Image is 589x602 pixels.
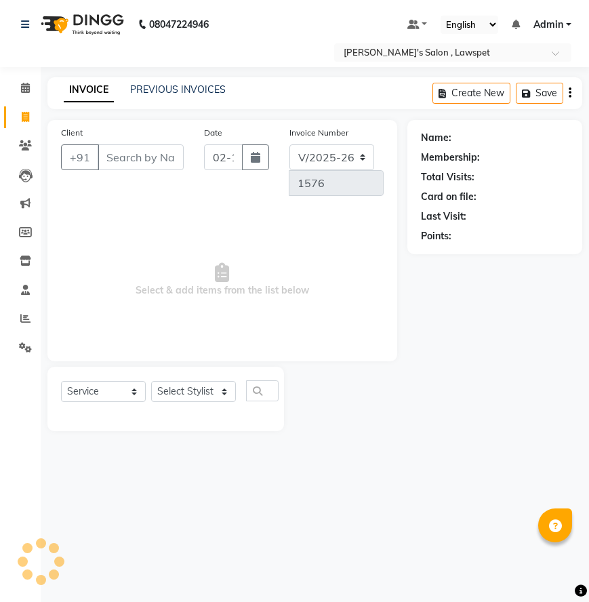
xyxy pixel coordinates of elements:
[533,18,563,32] span: Admin
[35,5,127,43] img: logo
[98,144,184,170] input: Search by Name/Mobile/Email/Code
[61,127,83,139] label: Client
[421,131,451,145] div: Name:
[432,83,510,104] button: Create New
[421,150,480,165] div: Membership:
[204,127,222,139] label: Date
[61,144,99,170] button: +91
[516,83,563,104] button: Save
[61,212,384,348] span: Select & add items from the list below
[149,5,209,43] b: 08047224946
[421,209,466,224] div: Last Visit:
[421,170,474,184] div: Total Visits:
[64,78,114,102] a: INVOICE
[130,83,226,96] a: PREVIOUS INVOICES
[246,380,279,401] input: Search or Scan
[421,190,476,204] div: Card on file:
[421,229,451,243] div: Points:
[289,127,348,139] label: Invoice Number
